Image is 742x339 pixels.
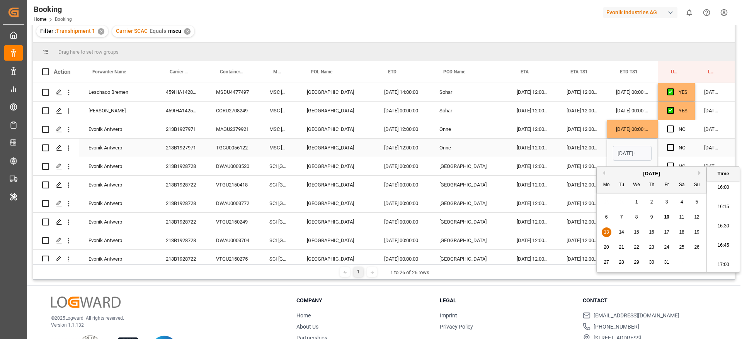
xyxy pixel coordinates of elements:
span: ETA TS1 [570,69,588,75]
span: 15 [634,229,639,235]
div: [GEOGRAPHIC_DATA] [298,176,375,194]
div: SCI [GEOGRAPHIC_DATA] [260,213,298,231]
span: 28 [619,259,624,265]
div: [DATE] 00:00:00 [375,176,430,194]
div: 213B1928722 [157,176,207,194]
div: Choose Sunday, October 12th, 2025 [692,212,702,222]
div: [GEOGRAPHIC_DATA] [298,231,375,249]
span: 26 [694,244,699,250]
span: 14 [619,229,624,235]
span: 7 [620,214,623,220]
span: Transhipment 1 [56,28,95,34]
div: [DATE] 12:00:00 [557,139,607,157]
span: 6 [605,214,608,220]
div: [DATE] 12:00:00 [507,83,557,101]
div: Choose Wednesday, October 8th, 2025 [632,212,642,222]
div: SCI [GEOGRAPHIC_DATA] [260,176,298,194]
div: Choose Friday, October 3rd, 2025 [662,197,672,207]
div: DWAU0003772 [207,194,260,212]
div: [GEOGRAPHIC_DATA] [298,250,375,268]
div: Su [692,180,702,190]
span: 12 [694,214,699,220]
span: [PHONE_NUMBER] [594,323,639,331]
div: 213B1927971 [157,120,207,138]
div: CORU2708249 [207,102,260,120]
div: [GEOGRAPHIC_DATA] [430,213,507,231]
div: [GEOGRAPHIC_DATA] [430,176,507,194]
a: Imprint [440,312,457,319]
span: Carrier Booking No. [170,69,191,75]
span: ETD [388,69,397,75]
a: Home [34,17,46,22]
div: [GEOGRAPHIC_DATA] [298,102,375,120]
div: Choose Friday, October 24th, 2025 [662,242,672,252]
a: Privacy Policy [440,324,473,330]
div: [DATE] 10:46:04 [695,83,730,101]
div: 213B1928722 [157,250,207,268]
div: NO [679,158,686,175]
div: [DATE] 12:00:00 [507,250,557,268]
span: ETD TS1 [620,69,638,75]
span: 29 [634,259,639,265]
span: 11 [679,214,684,220]
div: Choose Wednesday, October 22nd, 2025 [632,242,642,252]
div: 213B1928728 [157,194,207,212]
h3: Legal [440,297,574,305]
div: YES [679,102,688,120]
div: 459IHA1428681 [157,83,207,101]
div: [DATE] 00:00:00 [375,157,430,175]
div: Time [709,170,738,178]
div: Choose Thursday, October 2nd, 2025 [647,197,657,207]
div: [GEOGRAPHIC_DATA] [298,194,375,212]
div: NO [679,139,686,157]
div: [GEOGRAPHIC_DATA] [430,194,507,212]
span: 8 [635,214,638,220]
span: 1 [635,199,638,205]
div: [DATE] 00:00:00 [607,83,658,101]
div: Choose Monday, October 6th, 2025 [602,212,611,222]
div: SCI [GEOGRAPHIC_DATA] [260,157,298,175]
span: 9 [650,214,653,220]
span: 22 [634,244,639,250]
div: SCI [GEOGRAPHIC_DATA] [260,250,298,268]
div: SCI [GEOGRAPHIC_DATA] [260,194,298,212]
div: [DATE] 10:25:29 [695,102,730,120]
div: MSC [GEOGRAPHIC_DATA] [260,83,298,101]
div: MAGU2379921 [207,120,260,138]
span: 19 [694,229,699,235]
span: POD Name [443,69,465,75]
span: 23 [649,244,654,250]
div: MSC [PERSON_NAME] [260,139,298,157]
span: 2 [650,199,653,205]
div: [DATE] 12:00:00 [507,231,557,249]
div: Th [647,180,657,190]
div: [DATE] 14:00:00 [375,83,430,101]
div: [DATE] 12:00:00 [375,139,430,157]
span: Main Vessel and Vessel Imo [273,69,281,75]
div: [DATE] 09:46:35 [695,157,730,175]
h3: Company [296,297,430,305]
span: Equals [150,28,166,34]
span: [EMAIL_ADDRESS][DOMAIN_NAME] [594,312,679,320]
div: We [632,180,642,190]
div: [DATE] 12:00:00 [507,213,557,231]
button: Next Month [698,171,703,175]
div: 1 to 26 of 26 rows [390,269,429,276]
div: Sa [677,180,687,190]
div: [GEOGRAPHIC_DATA] [298,139,375,157]
span: 3 [665,199,668,205]
div: 1 [354,267,363,277]
div: Choose Friday, October 31st, 2025 [662,258,672,267]
div: Onne [430,120,507,138]
div: [DATE] 12:00:00 [557,231,607,249]
div: Fr [662,180,672,190]
div: [DATE] [597,170,706,178]
div: SCI [GEOGRAPHIC_DATA] [260,231,298,249]
div: [DATE] 00:00:00 [607,102,658,120]
div: [DATE] 00:00:00 [607,120,658,138]
div: Choose Monday, October 27th, 2025 [602,258,611,267]
p: Version 1.1.132 [51,322,277,329]
div: [GEOGRAPHIC_DATA] [430,250,507,268]
span: 18 [679,229,684,235]
div: VTGU2150418 [207,176,260,194]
